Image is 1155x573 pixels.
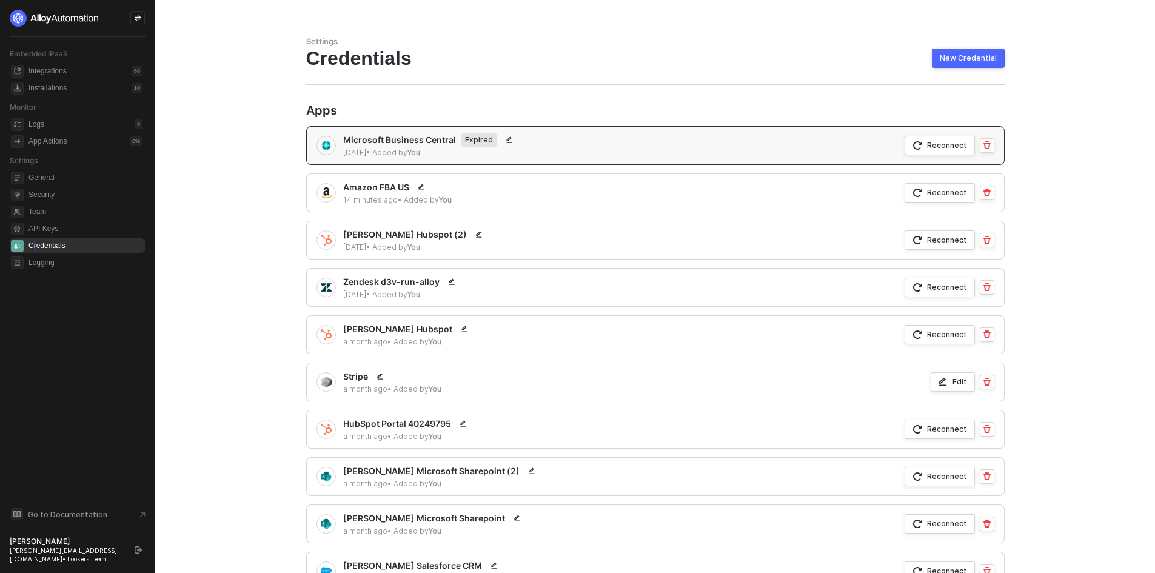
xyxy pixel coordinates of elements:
[306,104,1005,116] div: Apps
[927,518,967,529] div: Reconnect
[905,230,975,250] button: Reconnect
[343,242,486,252] div: [DATE] • Added by
[28,136,67,147] div: App Actions
[11,256,24,269] span: logging
[343,558,501,573] div: [PERSON_NAME] Salesforce CRM
[343,289,459,300] div: [DATE] • Added by
[343,384,441,394] div: a month ago • Added by
[429,432,441,441] b: You
[10,10,99,27] img: logo
[407,290,420,299] b: You
[321,377,332,387] img: integration-icon
[321,471,332,482] img: integration-icon
[321,518,332,529] img: integration-icon
[11,508,23,520] span: documentation
[28,204,142,219] span: Team
[439,195,452,204] b: You
[28,66,67,76] div: Integrations
[905,278,975,297] button: Reconnect
[10,10,145,27] a: logo
[927,329,967,340] div: Reconnect
[321,282,332,293] img: integration-icon
[343,369,441,384] div: Stripe
[905,514,975,534] button: Reconnect
[407,243,420,252] b: You
[10,546,124,563] div: [PERSON_NAME][EMAIL_ADDRESS][DOMAIN_NAME] • Lookers Team
[10,102,36,112] span: Monitor
[10,156,38,165] span: Settings
[321,140,332,151] img: integration-icon
[11,118,24,131] span: icon-logs
[343,337,472,347] div: a month ago • Added by
[11,82,24,95] span: installations
[343,195,452,205] div: 14 minutes ago • Added by
[927,424,967,434] div: Reconnect
[343,133,517,147] div: Microsoft Business Central
[429,526,441,535] b: You
[343,322,472,337] div: [PERSON_NAME] Hubspot
[11,172,24,184] span: general
[28,187,142,202] span: Security
[343,180,452,195] div: Amazon FBA US
[407,148,420,157] b: You
[28,221,142,236] span: API Keys
[343,275,459,289] div: Zendesk d3v-run-alloy
[134,15,141,22] span: icon-swap
[11,240,24,252] span: credentials
[461,133,497,147] span: Expired
[905,325,975,344] button: Reconnect
[28,170,142,185] span: General
[952,377,967,387] div: Edit
[28,83,67,93] div: Installations
[321,235,332,246] img: integration-icon
[10,507,146,521] a: Knowledge Base
[10,49,68,58] span: Embedded iPaaS
[932,49,1005,68] button: New Credential
[28,238,142,253] span: Credentials
[905,183,975,203] button: Reconnect
[343,526,524,536] div: a month ago • Added by
[927,282,967,292] div: Reconnect
[343,464,539,478] div: [PERSON_NAME] Microsoft Sharepoint (2)
[10,537,124,546] div: [PERSON_NAME]
[927,235,967,245] div: Reconnect
[343,227,486,242] div: [PERSON_NAME] Hubspot (2)
[28,119,44,130] div: Logs
[136,509,149,521] span: document-arrow
[343,147,517,158] div: [DATE] • Added by
[429,479,441,488] b: You
[343,478,539,489] div: a month ago • Added by
[429,384,441,394] b: You
[940,53,997,63] div: New Credential
[927,187,967,198] div: Reconnect
[28,255,142,270] span: Logging
[927,140,967,150] div: Reconnect
[905,136,975,155] button: Reconnect
[343,431,470,441] div: a month ago • Added by
[11,135,24,148] span: icon-app-actions
[132,66,142,76] div: 68
[28,509,107,520] span: Go to Documentation
[905,467,975,486] button: Reconnect
[429,337,441,346] b: You
[130,136,142,146] div: 0 %
[306,47,1005,70] div: Credentials
[132,83,142,93] div: 10
[321,329,332,340] img: integration-icon
[11,189,24,201] span: security
[931,372,974,392] button: Edit
[135,546,142,554] span: logout
[343,417,470,431] div: HubSpot Portal 40249795
[135,119,142,129] div: 9
[11,223,24,235] span: api-key
[11,65,24,78] span: integrations
[905,420,975,439] button: Reconnect
[343,511,524,526] div: [PERSON_NAME] Microsoft Sharepoint
[321,187,332,198] img: integration-icon
[321,424,332,435] img: integration-icon
[306,36,1005,47] div: Settings
[11,206,24,218] span: team
[927,471,967,481] div: Reconnect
